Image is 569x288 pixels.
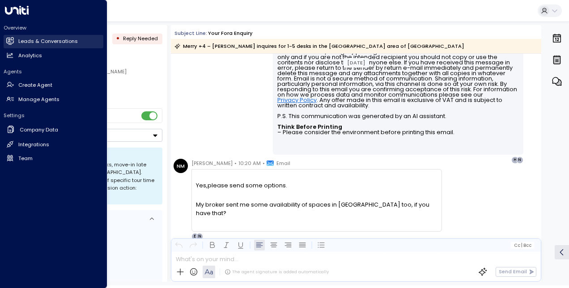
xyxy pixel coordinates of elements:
[4,138,103,151] a: Integrations
[521,243,522,248] span: |
[18,155,33,162] h2: Team
[191,233,199,240] div: E
[123,35,158,42] span: Reply Needed
[516,157,523,164] div: N
[4,93,103,106] a: Manage Agents
[18,141,49,148] h2: Integrations
[4,152,103,165] a: Team
[18,52,42,59] h2: Analytics
[18,96,59,103] h2: Manage Agents
[277,42,518,136] font: This e-mail message and any attachments may contain confidential and/or legally privileged inform...
[4,49,103,62] a: Analytics
[277,97,317,103] a: Privacy Policy
[4,123,103,137] a: Company Data
[238,159,261,168] span: 10:20 AM
[18,38,78,45] h2: Leads & Conversations
[191,159,233,168] span: [PERSON_NAME]
[196,200,437,217] div: My broker sent me some availability of spaces in [GEOGRAPHIC_DATA] too, if you have that?
[225,269,329,275] div: The agent signature is added automatically
[188,240,199,250] button: Redo
[196,181,437,190] div: Yes,please send some options.
[196,233,203,240] div: N
[511,242,534,249] button: Cc|Bcc
[344,58,369,68] div: [DATE]
[276,159,290,168] span: Email
[174,42,464,51] div: Merry +4 – [PERSON_NAME] inquires for 1-5 desks in the [GEOGRAPHIC_DATA] area of [GEOGRAPHIC_DATA]
[20,126,58,134] h2: Company Data
[4,79,103,92] a: Create Agent
[174,30,207,37] span: Subject Line:
[514,243,531,248] span: Cc Bcc
[174,159,188,173] div: NM
[263,159,265,168] span: •
[277,123,342,131] strong: Think Before Printing
[4,68,103,75] h2: Agents
[208,30,253,37] div: Your Fora Enquiry
[234,159,237,168] span: •
[511,157,518,164] div: H
[174,240,184,250] button: Undo
[4,24,103,31] h2: Overview
[4,112,103,119] h2: Settings
[18,81,52,89] h2: Create Agent
[4,35,103,48] a: Leads & Conversations
[116,32,120,45] div: •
